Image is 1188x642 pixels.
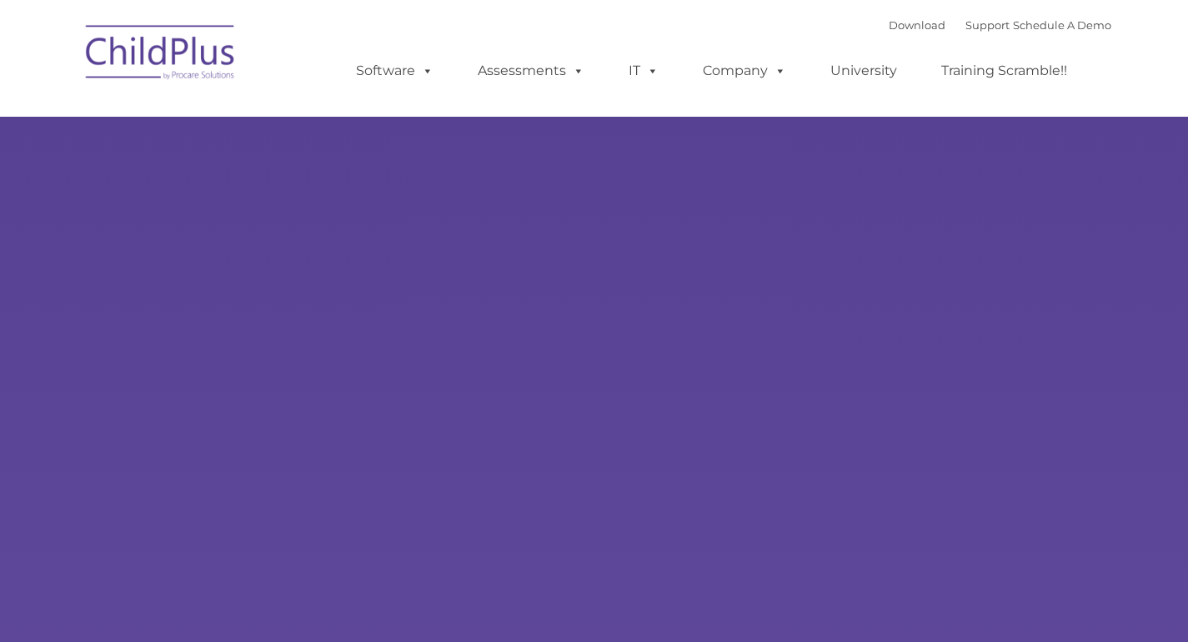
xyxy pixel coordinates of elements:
a: Training Scramble!! [925,54,1084,88]
a: Schedule A Demo [1013,18,1111,32]
a: Download [889,18,945,32]
a: Company [686,54,803,88]
img: ChildPlus by Procare Solutions [78,13,244,97]
a: IT [612,54,675,88]
a: Assessments [461,54,601,88]
a: Support [965,18,1010,32]
a: Software [339,54,450,88]
font: | [889,18,1111,32]
a: University [814,54,914,88]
